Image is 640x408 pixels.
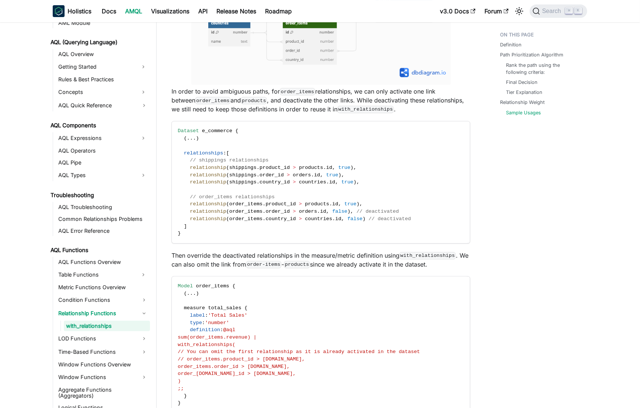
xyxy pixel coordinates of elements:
[56,371,150,383] a: Window Functions
[48,120,150,131] a: AQL Components
[137,86,150,98] button: Expand sidebar category 'Concepts'
[259,179,290,185] span: country_id
[311,172,314,178] span: .
[223,327,235,333] span: @aql
[293,179,296,185] span: >
[187,291,190,296] span: .
[506,89,542,96] a: Tier Explanation
[178,378,181,384] span: )
[326,179,329,185] span: .
[293,165,296,170] span: >
[262,216,265,222] span: .
[194,5,212,17] a: API
[435,5,480,17] a: v3.0 Docs
[500,99,545,106] a: Relationship Weight
[178,342,235,347] span: with_relationships(
[257,172,259,178] span: .
[335,179,338,185] span: ,
[205,320,229,326] span: 'number'
[500,51,563,58] a: Path Prioritization Algorithm
[190,313,205,318] span: label
[68,7,91,16] b: Holistics
[226,209,229,214] span: (
[196,283,229,289] span: order_items
[226,216,229,222] span: (
[293,172,311,178] span: orders
[257,179,259,185] span: .
[317,209,320,214] span: .
[56,18,150,28] a: AML Module
[190,291,193,296] span: .
[190,194,275,200] span: // order_items relationships
[196,136,199,141] span: )
[48,245,150,255] a: AQL Functions
[323,165,326,170] span: .
[190,209,226,214] span: relationship
[56,157,150,168] a: AQL Pipe
[329,201,332,207] span: .
[299,165,323,170] span: products
[513,5,525,17] button: Switch between dark and light mode (currently light mode)
[347,216,363,222] span: false
[184,291,187,296] span: (
[226,150,229,156] span: [
[184,223,187,229] span: ]
[575,7,582,14] kbd: K
[137,61,150,73] button: Expand sidebar category 'Getting Started'
[226,165,229,170] span: (
[320,209,326,214] span: id
[56,202,150,212] a: AQL Troubleshooting
[178,386,184,391] span: ;;
[257,165,259,170] span: .
[241,97,267,104] code: products
[226,172,229,178] span: (
[56,146,150,156] a: AQL Operators
[137,269,150,281] button: Expand sidebar category 'Table Functions'
[338,201,341,207] span: ,
[326,172,339,178] span: true
[56,282,150,293] a: Metric Functions Overview
[184,150,223,156] span: relationships
[56,132,137,144] a: AQL Expressions
[53,5,65,17] img: Holistics
[342,179,354,185] span: true
[178,400,181,406] span: }
[259,165,290,170] span: product_id
[56,214,150,224] a: Common Relationships Problems
[280,88,315,95] code: order_items
[332,201,338,207] span: id
[293,209,296,214] span: >
[332,165,335,170] span: ,
[137,132,150,144] button: Expand sidebar category 'AQL Expressions'
[97,5,121,17] a: Docs
[56,99,150,111] a: AQL Quick Reference
[320,172,323,178] span: ,
[56,61,137,73] a: Getting Started
[345,201,357,207] span: true
[339,165,351,170] span: true
[48,190,150,200] a: Troubleshooting
[235,128,238,134] span: {
[121,5,147,17] a: AMQL
[190,320,202,326] span: type
[190,327,221,333] span: definition
[178,364,290,369] span: order_items.order_id > [DOMAIN_NAME],
[56,333,150,345] a: LOD Functions
[178,349,420,355] span: // You can omit the first relationship as it is already activated in the dataset
[332,216,335,222] span: .
[350,209,353,214] span: ,
[223,150,226,156] span: :
[56,307,150,319] a: Relationship Functions
[202,320,205,326] span: :
[226,179,229,185] span: (
[56,294,150,306] a: Condition Functions
[178,128,199,134] span: Dataset
[229,216,263,222] span: order_items
[305,216,332,222] span: countries
[480,5,513,17] a: Forum
[196,291,199,296] span: )
[332,209,347,214] span: false
[184,305,205,311] span: measure
[220,327,223,333] span: :
[178,334,257,340] span: sum(order_items.revenue) |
